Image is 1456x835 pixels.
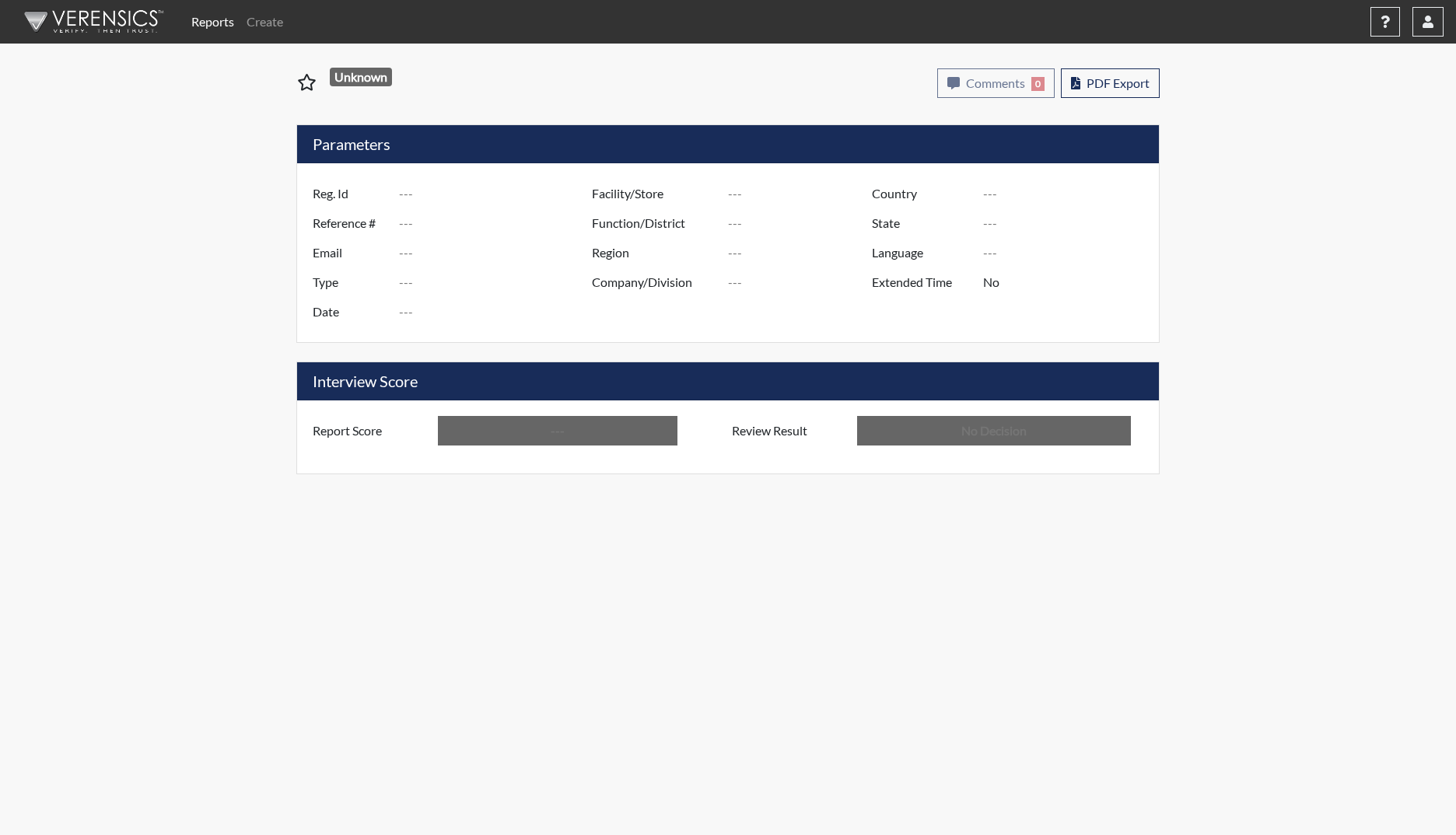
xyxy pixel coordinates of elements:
[301,238,399,267] label: Email
[301,416,438,445] label: Report Score
[728,208,876,238] input: ---
[728,267,876,297] input: ---
[301,179,399,208] label: Reg. Id
[860,267,983,297] label: Extended Time
[860,238,983,267] label: Language
[301,297,399,327] label: Date
[580,179,728,208] label: Facility/Store
[937,68,1055,98] button: Comments0
[728,238,876,267] input: ---
[330,68,393,86] span: Unknown
[983,179,1155,208] input: ---
[1031,77,1045,91] span: 0
[860,179,983,208] label: Country
[240,6,289,37] a: Create
[297,362,1159,400] h5: Interview Score
[399,297,596,327] input: ---
[857,416,1131,445] input: No Decision
[399,208,596,238] input: ---
[728,179,876,208] input: ---
[966,75,1025,90] span: Comments
[580,238,728,267] label: Region
[297,125,1159,163] h5: Parameters
[399,238,596,267] input: ---
[720,416,857,445] label: Review Result
[1087,75,1150,90] span: PDF Export
[580,208,728,238] label: Function/District
[185,6,240,37] a: Reports
[399,179,596,208] input: ---
[399,267,596,297] input: ---
[438,416,677,445] input: ---
[983,238,1155,267] input: ---
[301,208,399,238] label: Reference #
[301,267,399,297] label: Type
[983,208,1155,238] input: ---
[580,267,728,297] label: Company/Division
[983,267,1155,297] input: ---
[1061,68,1160,98] button: PDF Export
[860,208,983,238] label: State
